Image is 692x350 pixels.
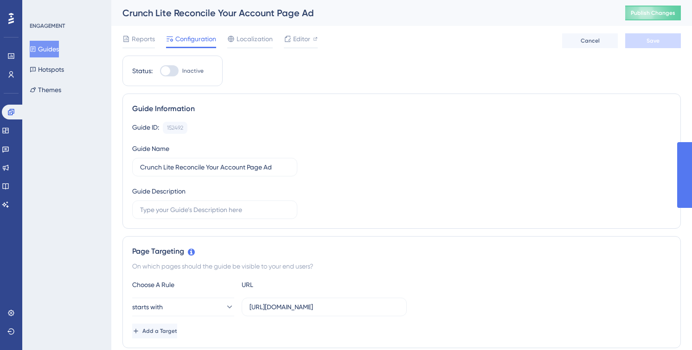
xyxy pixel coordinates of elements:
[237,33,273,44] span: Localization
[562,33,618,48] button: Cancel
[140,205,289,215] input: Type your Guide’s Description here
[30,41,59,57] button: Guides
[132,186,186,197] div: Guide Description
[132,246,671,257] div: Page Targeting
[30,61,64,78] button: Hotspots
[167,124,183,131] div: 152492
[132,143,169,154] div: Guide Name
[647,37,660,44] span: Save
[242,279,344,290] div: URL
[132,261,671,272] div: On which pages should the guide be visible to your end users?
[653,313,681,341] iframe: UserGuiding AI Assistant Launcher
[293,33,310,44] span: Editor
[30,22,65,30] div: ENGAGEMENT
[132,65,153,76] div: Status:
[140,162,289,172] input: Type your Guide’s Name here
[132,103,671,114] div: Guide Information
[30,81,61,98] button: Themes
[132,298,234,316] button: starts with
[142,327,177,335] span: Add a Target
[175,33,216,44] span: Configuration
[625,6,681,20] button: Publish Changes
[250,302,399,312] input: yourwebsite.com/path
[132,324,177,338] button: Add a Target
[132,301,163,312] span: starts with
[625,33,681,48] button: Save
[122,6,602,19] div: Crunch Lite Reconcile Your Account Page Ad
[132,33,155,44] span: Reports
[182,67,204,75] span: Inactive
[132,122,159,134] div: Guide ID:
[132,279,234,290] div: Choose A Rule
[631,9,675,17] span: Publish Changes
[581,37,600,44] span: Cancel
